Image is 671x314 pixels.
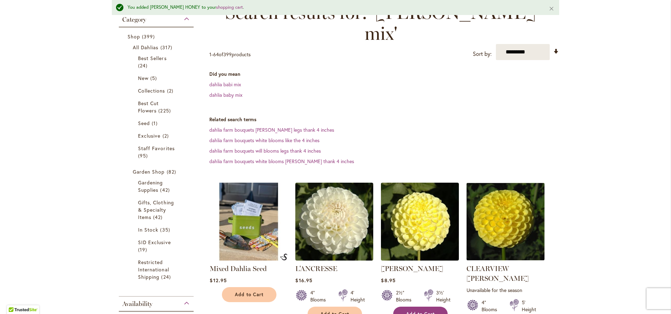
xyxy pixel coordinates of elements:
span: 35 [160,226,172,233]
div: 4" Blooms [482,299,501,313]
a: Exclusive [138,132,176,139]
label: Sort by: [473,48,492,60]
span: Collections [138,87,165,94]
span: Gardening Supplies [138,179,163,193]
span: 82 [167,168,178,175]
a: dahlia farm bouquets [PERSON_NAME] legs thank 4 inches [209,126,334,133]
dt: Related search terms [209,116,559,123]
a: In Stock [138,226,176,233]
a: CLEARVIEW DANIEL [467,255,544,262]
a: dahlia baby mix [209,92,243,98]
span: Garden Shop [133,168,165,175]
img: Mixed Dahlia Seed [280,254,288,261]
a: [PERSON_NAME] [381,264,443,273]
span: 42 [153,213,164,221]
a: Garden Shop [133,168,181,175]
div: 4" Blooms [310,289,330,303]
iframe: Launch Accessibility Center [5,289,25,309]
a: Gifts, Clothing &amp; Specialty Items [138,199,176,221]
a: NETTIE [381,255,459,262]
div: You added [PERSON_NAME] HONEY to your . [128,4,538,11]
span: 2 [167,87,175,94]
span: 399 [223,51,232,58]
span: 1 [152,119,159,127]
span: Restricted International Shipping [138,259,169,280]
a: dahlia farm bouquets will blooms legs thank 4 inches [209,147,321,154]
span: 5 [150,74,159,82]
span: Best Cut Flowers [138,100,159,114]
span: 225 [158,107,172,114]
span: All Dahlias [133,44,159,51]
a: shopping cart [216,4,243,10]
span: 24 [138,62,149,69]
span: In Stock [138,226,158,233]
span: 19 [138,246,149,253]
span: Staff Favorites [138,145,175,152]
a: Gardening Supplies [138,179,176,193]
a: All Dahlias [133,44,181,51]
a: dahlia babi mix [209,81,241,88]
a: Best Cut Flowers [138,100,176,114]
span: Exclusive [138,132,160,139]
a: CLEARVIEW [PERSON_NAME] [467,264,529,283]
span: $8.95 [381,277,395,284]
p: - of products [209,49,251,60]
dt: Did you mean [209,71,559,78]
span: 1 [209,51,211,58]
span: 64 [213,51,219,58]
a: L'ANCRESSE [295,264,337,273]
span: Search results for: '[PERSON_NAME] mix' [209,2,552,44]
span: New [138,75,149,81]
a: Mixed Dahlia Seed Mixed Dahlia Seed [210,255,288,262]
span: $12.95 [210,277,226,284]
span: Shop [128,33,140,40]
span: SID Exclusive [138,239,171,246]
a: SID Exclusive [138,239,176,253]
img: CLEARVIEW DANIEL [467,183,544,261]
a: Staff Favorites [138,145,176,159]
span: Best Sellers [138,55,167,61]
div: 3½' Height [436,289,450,303]
span: Seed [138,120,150,126]
a: Seed [138,119,176,127]
span: 42 [160,186,171,193]
a: L'ANCRESSE [295,255,373,262]
span: 24 [161,273,172,280]
a: Restricted International Shipping [138,258,176,280]
button: Add to Cart [222,287,276,302]
img: L'ANCRESSE [295,183,373,261]
span: 2 [163,132,171,139]
div: 4' Height [351,289,365,303]
span: Category [122,16,146,23]
div: 2½" Blooms [396,289,416,303]
span: 399 [142,33,157,40]
a: Shop [128,33,187,40]
a: New [138,74,176,82]
span: $16.95 [295,277,312,284]
span: 317 [160,44,174,51]
span: Availability [122,300,152,308]
img: NETTIE [381,183,459,261]
img: Mixed Dahlia Seed [210,183,288,261]
a: Collections [138,87,176,94]
div: 5' Height [522,299,536,313]
p: Unavailable for the season [467,287,544,293]
span: Add to Cart [235,292,264,298]
span: Gifts, Clothing & Specialty Items [138,199,174,220]
a: Best Sellers [138,54,176,69]
a: dahlia farm bouquets white blooms [PERSON_NAME] thank 4 inches [209,158,354,165]
a: Mixed Dahlia Seed [210,264,267,273]
span: 95 [138,152,150,159]
a: dahlia farm bouquets white blooms like the 4 inches [209,137,319,144]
